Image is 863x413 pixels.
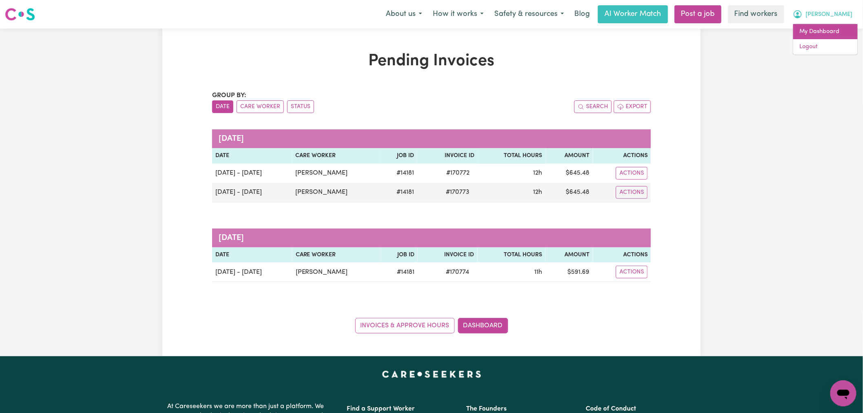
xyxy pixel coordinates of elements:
[347,406,415,412] a: Find a Support Worker
[292,148,381,164] th: Care Worker
[212,92,246,99] span: Group by:
[212,100,233,113] button: sort invoices by date
[292,247,381,263] th: Care Worker
[545,262,593,282] td: $ 591.69
[788,6,858,23] button: My Account
[381,148,417,164] th: Job ID
[5,7,35,22] img: Careseekers logo
[381,262,418,282] td: # 14181
[441,267,474,277] span: # 170774
[212,247,292,263] th: Date
[382,371,481,377] a: Careseekers home page
[418,247,478,263] th: Invoice ID
[534,269,542,275] span: 11 hours
[212,148,292,164] th: Date
[5,5,35,24] a: Careseekers logo
[441,168,474,178] span: # 170772
[569,5,595,23] a: Blog
[292,262,381,282] td: [PERSON_NAME]
[793,39,858,55] a: Logout
[546,148,593,164] th: Amount
[427,6,489,23] button: How it works
[593,247,651,263] th: Actions
[287,100,314,113] button: sort invoices by paid status
[806,10,853,19] span: [PERSON_NAME]
[598,5,668,23] a: AI Worker Match
[292,164,381,183] td: [PERSON_NAME]
[212,183,292,202] td: [DATE] - [DATE]
[466,406,507,412] a: The Founders
[793,24,858,40] a: My Dashboard
[212,262,292,282] td: [DATE] - [DATE]
[830,380,856,406] iframe: Button to launch messaging window
[533,170,542,176] span: 12 hours
[478,148,545,164] th: Total Hours
[593,148,651,164] th: Actions
[793,24,858,55] div: My Account
[381,164,417,183] td: # 14181
[212,164,292,183] td: [DATE] - [DATE]
[614,100,651,113] button: Export
[381,6,427,23] button: About us
[355,318,455,333] a: Invoices & Approve Hours
[574,100,612,113] button: Search
[675,5,721,23] a: Post a job
[381,183,417,202] td: # 14181
[586,406,637,412] a: Code of Conduct
[212,229,651,247] caption: [DATE]
[728,5,784,23] a: Find workers
[441,187,474,197] span: # 170773
[237,100,284,113] button: sort invoices by care worker
[381,247,418,263] th: Job ID
[458,318,508,333] a: Dashboard
[546,164,593,183] td: $ 645.48
[616,186,648,199] button: Actions
[478,247,545,263] th: Total Hours
[212,129,651,148] caption: [DATE]
[545,247,593,263] th: Amount
[616,266,648,278] button: Actions
[292,183,381,202] td: [PERSON_NAME]
[489,6,569,23] button: Safety & resources
[417,148,478,164] th: Invoice ID
[546,183,593,202] td: $ 645.48
[533,189,542,195] span: 12 hours
[616,167,648,180] button: Actions
[212,51,651,71] h1: Pending Invoices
